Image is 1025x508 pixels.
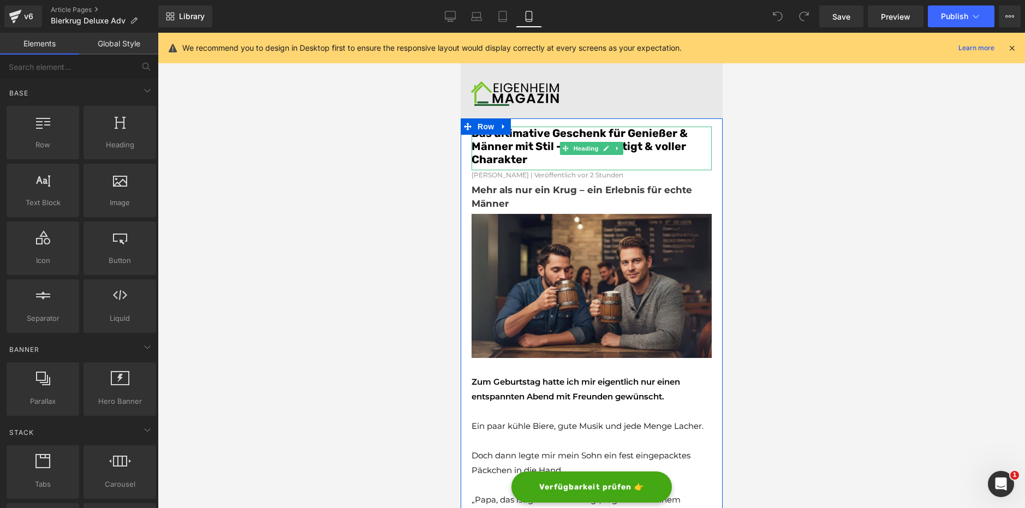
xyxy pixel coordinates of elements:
[8,427,35,438] span: Stack
[51,439,211,470] a: Verfügbarkeit prüfen 👉
[10,479,76,490] span: Tabs
[87,197,153,208] span: Image
[11,344,219,369] font: Zum Geburtstag hatte ich mir eigentlich nur einen entspannten Abend mit Freunden gewünscht.
[954,41,999,55] a: Learn more
[8,344,40,355] span: Banner
[22,9,35,23] div: v6
[79,449,183,460] span: Verfügbarkeit prüfen 👉
[463,5,490,27] a: Laptop
[881,11,910,22] span: Preview
[868,5,923,27] a: Preview
[79,33,158,55] a: Global Style
[87,139,153,151] span: Heading
[8,88,29,98] span: Base
[11,138,163,146] font: [PERSON_NAME] | Veröffentlich vor 2 Stunden
[11,152,231,177] b: Mehr als nur ein Krug – ein Erlebnis für echte Männer
[10,197,76,208] span: Text Block
[87,313,153,324] span: Liquid
[51,16,126,25] span: Bierkrug Deluxe Adv
[179,11,205,21] span: Library
[87,396,153,407] span: Hero Banner
[437,5,463,27] a: Desktop
[793,5,815,27] button: Redo
[767,5,789,27] button: Undo
[941,12,968,21] span: Publish
[111,109,140,122] span: Heading
[928,5,994,27] button: Publish
[14,86,36,102] span: Row
[490,5,516,27] a: Tablet
[151,109,163,122] a: Expand / Collapse
[36,86,50,102] a: Expand / Collapse
[87,479,153,490] span: Carousel
[10,313,76,324] span: Separator
[10,396,76,407] span: Parallax
[87,255,153,266] span: Button
[10,139,76,151] span: Row
[11,417,230,443] font: Doch dann legte mir mein Sohn ein fest eingepacktes Päckchen in die Hand.
[999,5,1021,27] button: More
[182,42,682,54] p: We recommend you to design in Desktop first to ensure the responsive layout would display correct...
[10,255,76,266] span: Icon
[51,5,158,14] a: Article Pages
[158,5,212,27] a: New Library
[516,5,542,27] a: Mobile
[988,471,1014,497] iframe: Intercom live chat
[11,388,243,398] font: Ein paar kühle Biere, gute Musik und jede Menge Lacher.
[832,11,850,22] span: Save
[1010,471,1019,480] span: 1
[4,5,42,27] a: v6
